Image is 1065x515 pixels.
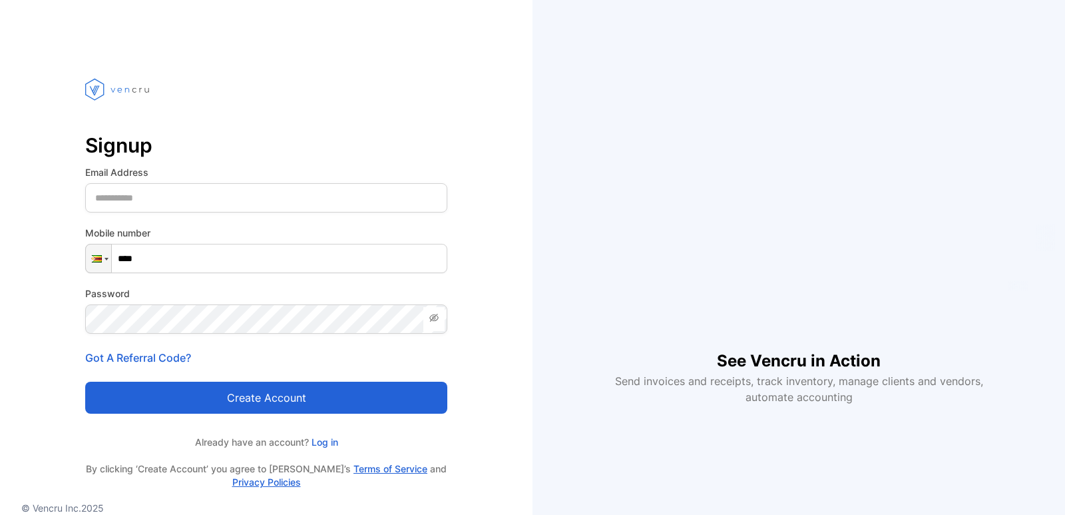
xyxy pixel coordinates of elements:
[85,462,447,489] p: By clicking ‘Create Account’ you agree to [PERSON_NAME]’s and
[86,245,111,272] div: Zimbabwe: + 263
[353,463,427,474] a: Terms of Service
[85,165,447,179] label: Email Address
[232,476,301,488] a: Privacy Policies
[1009,459,1065,515] iframe: LiveChat chat widget
[85,226,447,240] label: Mobile number
[85,435,447,449] p: Already have an account?
[717,328,881,373] h1: See Vencru in Action
[607,373,990,405] p: Send invoices and receipts, track inventory, manage clients and vendors, automate accounting
[606,111,992,328] iframe: YouTube video player
[309,436,338,448] a: Log in
[85,286,447,300] label: Password
[85,129,447,161] p: Signup
[85,53,152,125] img: vencru logo
[85,350,447,366] p: Got A Referral Code?
[85,382,447,414] button: Create account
